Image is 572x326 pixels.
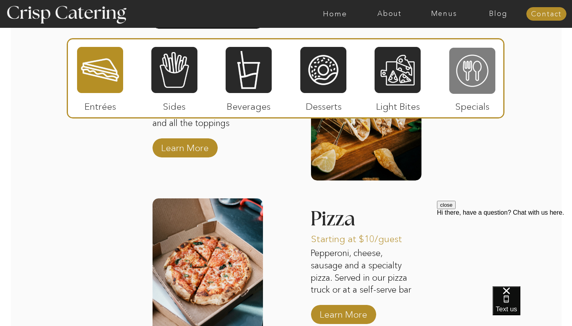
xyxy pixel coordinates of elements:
p: Starting at $10/guest [311,225,416,248]
iframe: podium webchat widget prompt [437,201,572,296]
a: Home [308,10,362,18]
p: Sides [148,93,201,116]
a: Learn More [317,301,370,324]
p: Specials [446,93,499,116]
p: Entrées [74,93,127,116]
a: Blog [471,10,526,18]
p: Pepperoni, cheese, sausage and a specialty pizza. Served in our pizza truck or at a self-serve bar [311,247,416,296]
a: Contact [526,10,566,18]
p: Beverages [222,93,275,116]
p: Corn tortillas, chicken, pork, and all the toppings [153,105,263,143]
a: Menus [417,10,471,18]
h3: Pizza [310,209,393,232]
a: About [362,10,417,18]
p: Desserts [297,93,350,116]
iframe: podium webchat widget bubble [493,286,572,326]
a: Learn More [158,134,211,157]
p: Light Bites [371,93,424,116]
